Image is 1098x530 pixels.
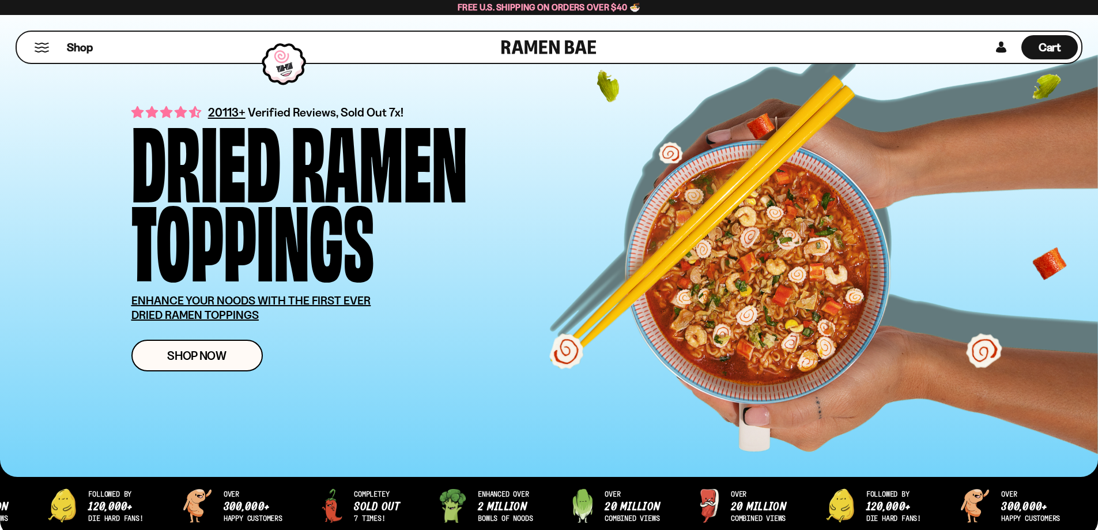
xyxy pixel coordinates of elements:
[458,2,640,13] span: Free U.S. Shipping on Orders over $40 🍜
[1021,32,1078,63] a: Cart
[131,294,371,322] u: ENHANCE YOUR NOODS WITH THE FIRST EVER DRIED RAMEN TOPPINGS
[131,197,374,276] div: Toppings
[1039,40,1061,54] span: Cart
[67,35,93,59] a: Shop
[167,349,227,362] span: Shop Now
[291,118,467,197] div: Ramen
[67,40,93,55] span: Shop
[34,43,50,52] button: Mobile Menu Trigger
[131,340,263,371] a: Shop Now
[131,118,281,197] div: Dried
